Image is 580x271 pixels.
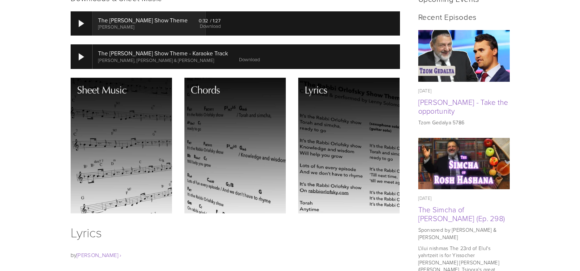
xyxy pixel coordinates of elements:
[418,12,510,21] h2: Recent Episodes
[200,23,221,29] a: Download
[71,222,400,242] h1: Lyrics
[418,195,432,201] time: [DATE]
[418,138,510,190] img: The Simcha of Rosh Hashana (Ep. 298)
[76,251,121,259] a: [PERSON_NAME] ›
[418,204,505,223] a: The Simcha of [PERSON_NAME] (Ep. 298)
[71,251,400,260] p: by
[418,87,432,94] time: [DATE]
[418,30,510,82] img: Tzom Gedalya - Take the opportunity
[418,119,510,126] p: Tzom Gedalya 5786
[239,56,260,63] a: Download
[418,97,508,116] a: [PERSON_NAME] - Take the opportunity
[418,226,510,241] p: Sponsored by [PERSON_NAME] & [PERSON_NAME]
